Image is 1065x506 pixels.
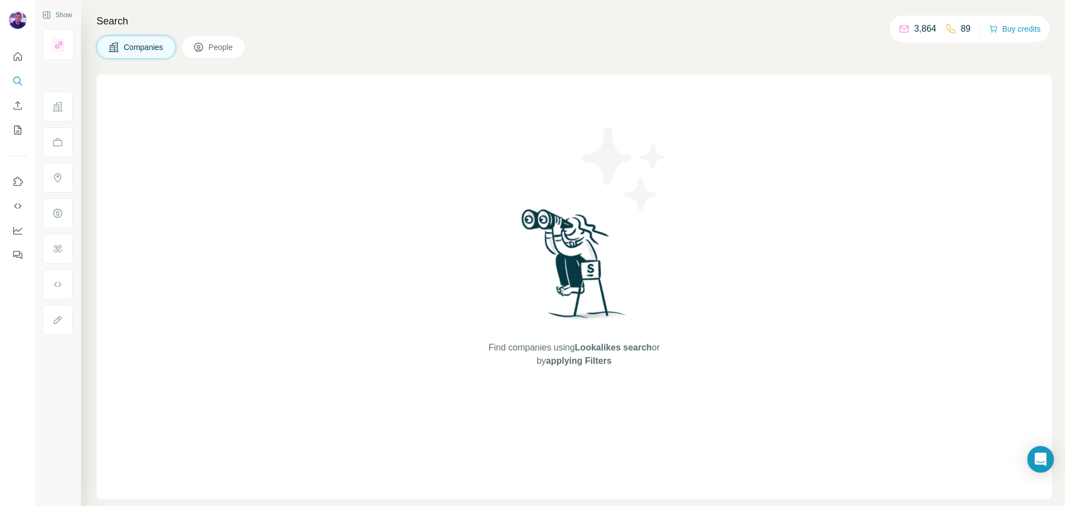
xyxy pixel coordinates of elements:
[989,21,1041,37] button: Buy credits
[574,119,674,219] img: Surfe Illustration - Stars
[9,71,27,91] button: Search
[9,196,27,216] button: Use Surfe API
[9,120,27,140] button: My lists
[546,356,611,365] span: applying Filters
[9,11,27,29] img: Avatar
[914,22,936,36] p: 3,864
[124,42,164,53] span: Companies
[9,47,27,67] button: Quick start
[9,172,27,192] button: Use Surfe on LinkedIn
[575,343,652,352] span: Lookalikes search
[1027,446,1054,473] div: Open Intercom Messenger
[9,96,27,116] button: Enrich CSV
[9,221,27,241] button: Dashboard
[209,42,234,53] span: People
[97,13,1052,29] h4: Search
[516,206,632,330] img: Surfe Illustration - Woman searching with binoculars
[34,7,80,23] button: Show
[485,341,663,368] span: Find companies using or by
[9,245,27,265] button: Feedback
[961,22,971,36] p: 89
